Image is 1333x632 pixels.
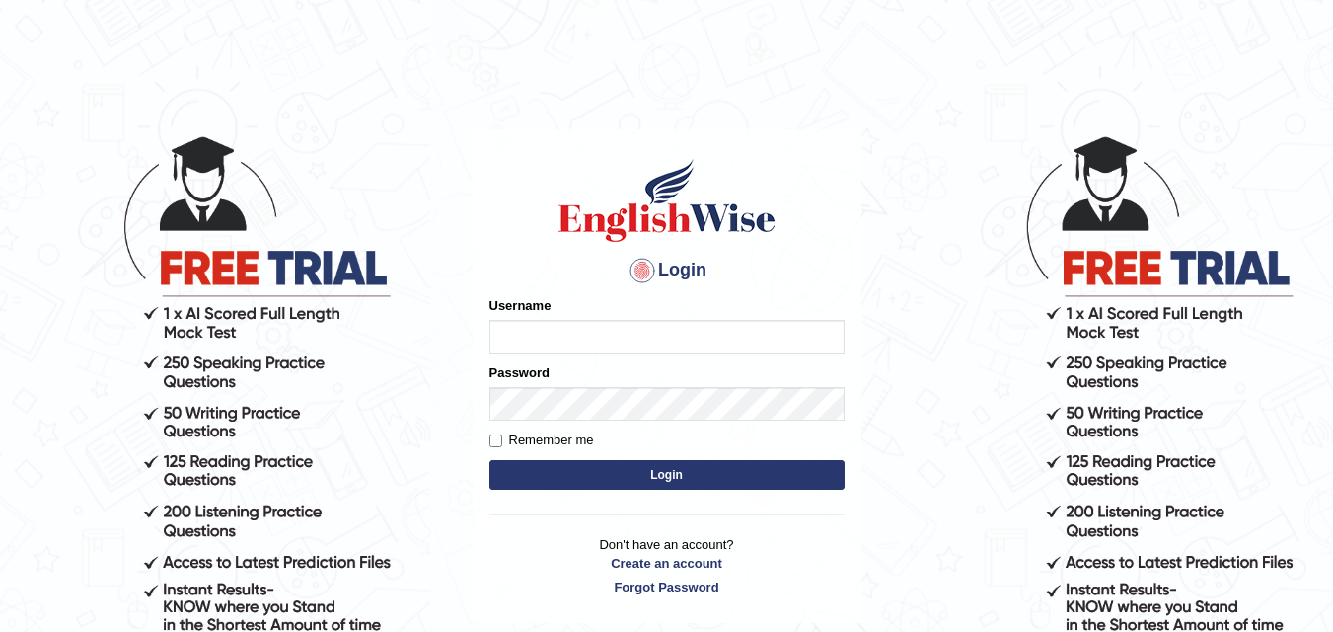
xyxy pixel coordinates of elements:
[555,156,779,245] img: Logo of English Wise sign in for intelligent practice with AI
[489,296,552,315] label: Username
[489,363,550,382] label: Password
[489,535,845,596] p: Don't have an account?
[489,434,502,447] input: Remember me
[489,578,845,596] a: Forgot Password
[489,554,845,573] a: Create an account
[489,431,594,450] label: Remember me
[489,255,845,286] h4: Login
[489,460,845,490] button: Login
